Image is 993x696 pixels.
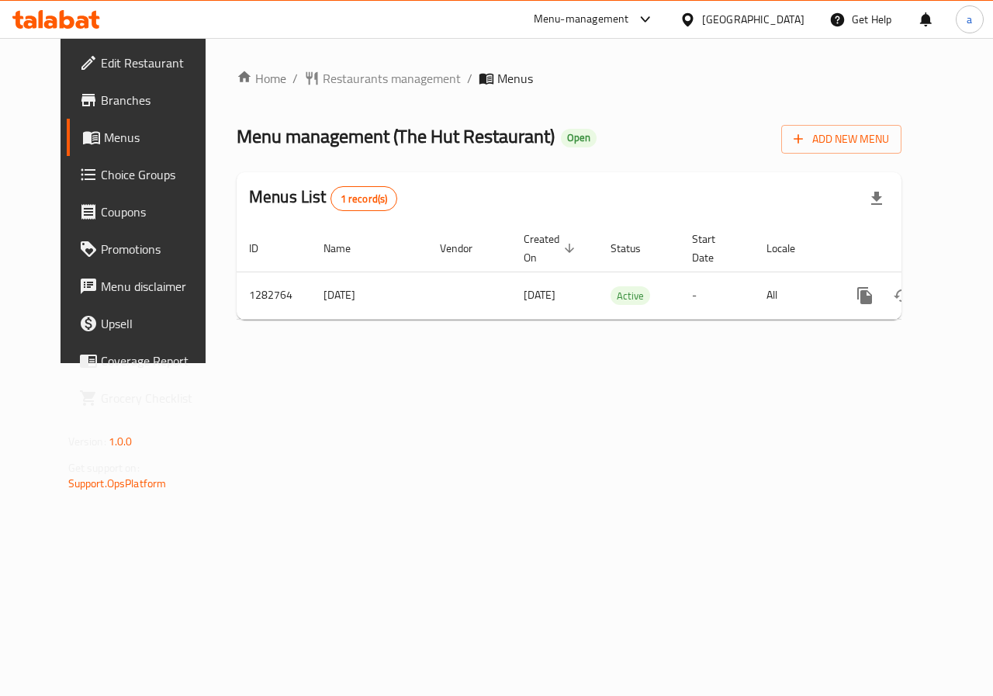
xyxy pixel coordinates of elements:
a: Menu disclaimer [67,268,227,305]
div: Total records count [330,186,398,211]
span: Menu management ( The Hut Restaurant ) [237,119,555,154]
button: Change Status [884,277,921,314]
td: All [754,272,834,319]
div: [GEOGRAPHIC_DATA] [702,11,804,28]
div: Active [611,286,650,305]
a: Choice Groups [67,156,227,193]
span: Menus [497,69,533,88]
span: Branches [101,91,214,109]
span: Menu disclaimer [101,277,214,296]
td: [DATE] [311,272,427,319]
span: 1 record(s) [331,192,397,206]
span: [DATE] [524,285,555,305]
button: more [846,277,884,314]
span: Coverage Report [101,351,214,370]
span: Open [561,131,597,144]
a: Menus [67,119,227,156]
td: 1282764 [237,272,311,319]
td: - [680,272,754,319]
span: Version: [68,431,106,452]
a: Upsell [67,305,227,342]
span: Restaurants management [323,69,461,88]
a: Coupons [67,193,227,230]
li: / [467,69,472,88]
span: Coupons [101,203,214,221]
span: ID [249,239,279,258]
a: Restaurants management [304,69,461,88]
span: Status [611,239,661,258]
span: 1.0.0 [109,431,133,452]
span: Created On [524,230,580,267]
span: Active [611,287,650,305]
span: Get support on: [68,458,140,478]
span: Start Date [692,230,735,267]
a: Edit Restaurant [67,44,227,81]
a: Coverage Report [67,342,227,379]
span: Promotions [101,240,214,258]
div: Menu-management [534,10,629,29]
a: Branches [67,81,227,119]
span: a [967,11,972,28]
div: Open [561,129,597,147]
button: Add New Menu [781,125,901,154]
span: Vendor [440,239,493,258]
span: Edit Restaurant [101,54,214,72]
span: Upsell [101,314,214,333]
span: Grocery Checklist [101,389,214,407]
a: Support.OpsPlatform [68,473,167,493]
span: Locale [766,239,815,258]
h2: Menus List [249,185,397,211]
nav: breadcrumb [237,69,901,88]
a: Home [237,69,286,88]
div: Export file [858,180,895,217]
span: Menus [104,128,214,147]
li: / [292,69,298,88]
span: Add New Menu [794,130,889,149]
span: Name [324,239,371,258]
span: Choice Groups [101,165,214,184]
a: Promotions [67,230,227,268]
a: Grocery Checklist [67,379,227,417]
